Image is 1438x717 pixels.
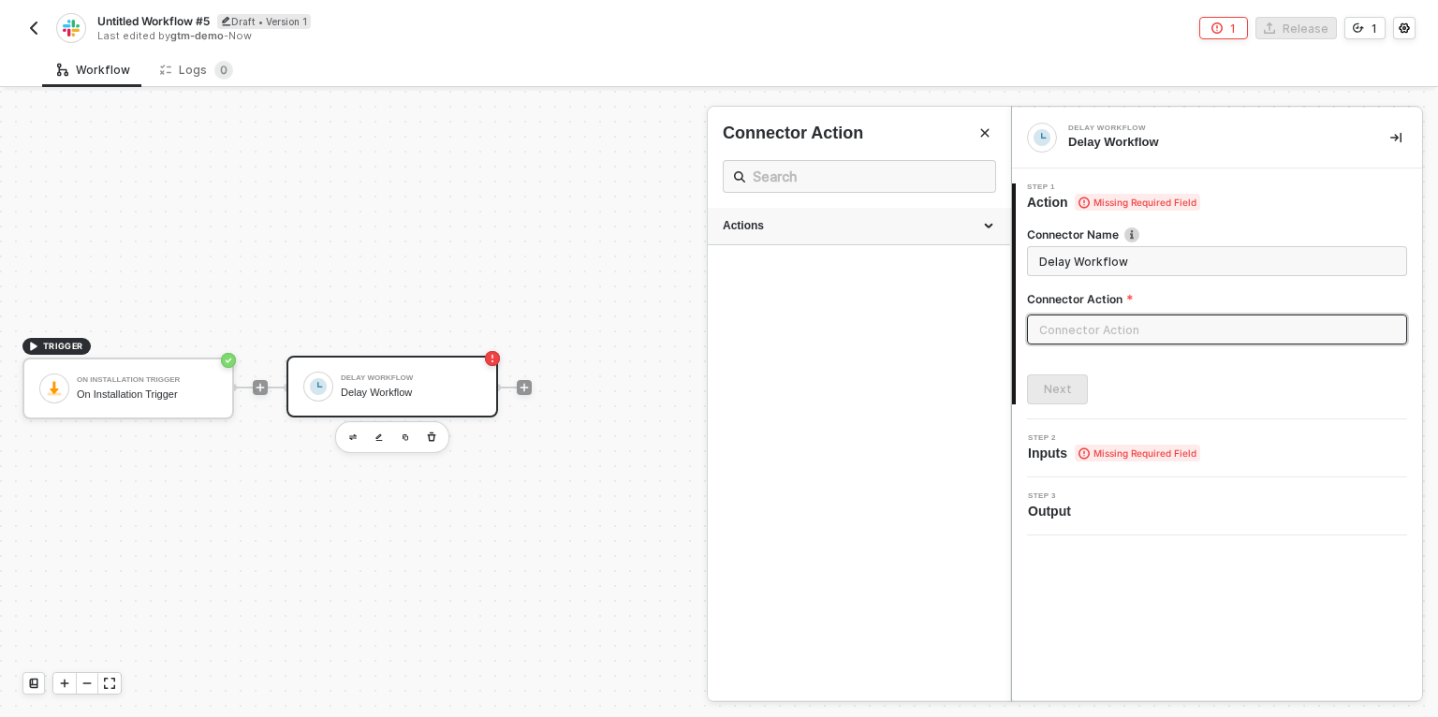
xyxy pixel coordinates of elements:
[1028,434,1200,442] span: Step 2
[59,678,70,689] span: icon-play
[1390,132,1401,143] span: icon-collapse-right
[1039,251,1391,271] input: Enter description
[1344,17,1386,39] button: 1
[1034,129,1050,146] img: integration-icon
[1075,445,1200,461] span: Missing Required Field
[214,61,233,80] sup: 0
[170,29,224,42] span: gtm-demo
[753,165,966,188] input: Search
[1028,502,1078,520] span: Output
[97,13,210,29] span: Untitled Workflow #5
[221,16,231,26] span: icon-edit
[217,14,311,29] div: Draft • Version 1
[974,122,996,144] button: Close
[57,63,130,78] div: Workflow
[81,678,93,689] span: icon-minus
[1012,183,1422,404] div: Step 1Action Missing Required FieldConnector Nameicon-infoConnector ActionNext
[160,61,233,80] div: Logs
[1124,227,1139,242] img: icon-info
[1211,22,1223,34] span: icon-error-page
[723,218,995,234] div: Actions
[63,20,79,37] img: integration-icon
[1372,21,1377,37] div: 1
[1068,124,1349,132] div: Delay Workflow
[1028,492,1078,500] span: Step 3
[1027,315,1407,344] input: Connector Action
[1399,22,1410,34] span: icon-settings
[1027,193,1200,212] span: Action
[97,29,717,43] div: Last edited by - Now
[1027,183,1200,191] span: Step 1
[1028,444,1200,462] span: Inputs
[104,678,115,689] span: icon-expand
[1353,22,1364,34] span: icon-versioning
[22,17,45,39] button: back
[1027,291,1407,307] label: Connector Action
[1199,17,1248,39] button: 1
[734,169,745,184] span: icon-search
[1075,194,1200,211] span: Missing Required Field
[723,122,996,145] div: Connector Action
[1027,374,1088,404] button: Next
[26,21,41,36] img: back
[1027,227,1407,242] label: Connector Name
[1255,17,1337,39] button: Release
[1230,21,1236,37] div: 1
[1068,134,1360,151] div: Delay Workflow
